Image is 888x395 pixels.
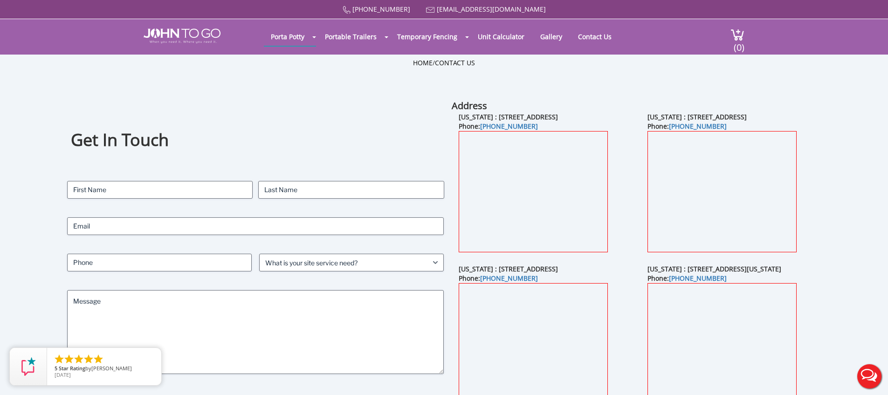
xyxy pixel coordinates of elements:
a: Home [413,58,433,67]
a: [PHONE_NUMBER] [669,274,727,283]
b: [US_STATE] : [STREET_ADDRESS] [459,264,558,273]
span: [PERSON_NAME] [91,365,132,372]
img: Review Rating [19,357,38,376]
a: Temporary Fencing [390,28,464,46]
a: Gallery [533,28,569,46]
a: Contact Us [571,28,619,46]
span: 5 [55,365,57,372]
a: [PHONE_NUMBER] [480,122,538,131]
input: Last Name [258,181,444,199]
a: Porta Potty [264,28,311,46]
b: Phone: [647,274,727,283]
li:  [73,353,84,365]
span: (0) [733,34,744,54]
img: Call [343,6,351,14]
img: JOHN to go [144,28,220,43]
b: [US_STATE] : [STREET_ADDRESS][US_STATE] [647,264,781,273]
li:  [83,353,94,365]
li:  [54,353,65,365]
a: Contact Us [435,58,475,67]
span: by [55,366,154,372]
b: [US_STATE] : [STREET_ADDRESS] [647,112,747,121]
input: Phone [67,254,252,271]
a: Unit Calculator [471,28,531,46]
a: Portable Trailers [318,28,384,46]
b: Address [452,99,487,112]
a: [PHONE_NUMBER] [480,274,538,283]
li:  [63,353,75,365]
a: [PHONE_NUMBER] [352,5,410,14]
a: [PHONE_NUMBER] [669,122,727,131]
li:  [93,353,104,365]
b: Phone: [459,122,538,131]
b: [US_STATE] : [STREET_ADDRESS] [459,112,558,121]
b: Phone: [459,274,538,283]
span: Star Rating [59,365,85,372]
img: Mail [426,7,435,13]
button: Live Chat [851,358,888,395]
input: First Name [67,181,253,199]
ul: / [413,58,475,68]
b: Phone: [647,122,727,131]
span: [DATE] [55,371,71,378]
h1: Get In Touch [71,129,440,152]
a: [EMAIL_ADDRESS][DOMAIN_NAME] [437,5,546,14]
input: Email [67,217,444,235]
img: cart a [730,28,744,41]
